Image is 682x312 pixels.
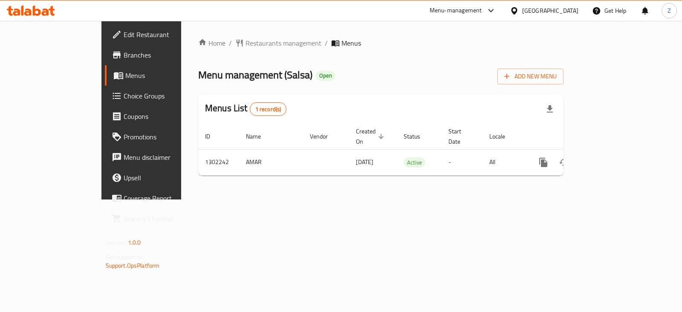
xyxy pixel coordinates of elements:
span: Active [404,158,425,168]
th: Actions [526,124,622,150]
span: 1.0.0 [128,237,141,248]
span: Vendor [310,131,339,142]
span: Get support on: [106,251,145,263]
a: Edit Restaurant [105,24,215,45]
span: Coupons [124,111,208,121]
h2: Menus List [205,102,286,116]
span: ID [205,131,221,142]
span: Grocery Checklist [124,214,208,224]
span: [DATE] [356,156,373,168]
td: All [483,149,526,175]
div: Total records count [250,102,287,116]
span: Add New Menu [504,71,557,82]
button: Change Status [554,152,574,173]
span: Restaurants management [246,38,321,48]
span: Menu disclaimer [124,152,208,162]
span: Status [404,131,431,142]
span: Coverage Report [124,193,208,203]
a: Choice Groups [105,86,215,106]
a: Menus [105,65,215,86]
span: Start Date [448,126,472,147]
button: Add New Menu [497,69,564,84]
a: Grocery Checklist [105,208,215,229]
div: Active [404,157,425,168]
span: Z [668,6,671,15]
div: Open [316,71,335,81]
span: Branches [124,50,208,60]
span: Open [316,72,335,79]
a: Promotions [105,127,215,147]
a: Upsell [105,168,215,188]
div: Export file [540,99,560,119]
a: Coupons [105,106,215,127]
span: Version: [106,237,127,248]
span: Created On [356,126,387,147]
a: Branches [105,45,215,65]
a: Support.OpsPlatform [106,260,160,271]
a: Restaurants management [235,38,321,48]
div: Menu-management [430,6,482,16]
div: [GEOGRAPHIC_DATA] [522,6,578,15]
span: Upsell [124,173,208,183]
span: 1 record(s) [250,105,286,113]
span: Promotions [124,132,208,142]
li: / [325,38,328,48]
li: / [229,38,232,48]
td: AMAR [239,149,303,175]
button: more [533,152,554,173]
span: Menu management ( Salsa ) [198,65,312,84]
td: 1302242 [198,149,239,175]
a: Coverage Report [105,188,215,208]
span: Locale [489,131,516,142]
span: Menus [341,38,361,48]
td: - [442,149,483,175]
table: enhanced table [198,124,622,176]
span: Menus [125,70,208,81]
nav: breadcrumb [198,38,564,48]
span: Name [246,131,272,142]
span: Edit Restaurant [124,29,208,40]
a: Menu disclaimer [105,147,215,168]
span: Choice Groups [124,91,208,101]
